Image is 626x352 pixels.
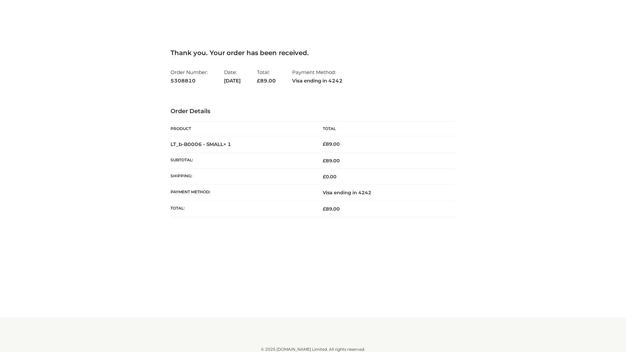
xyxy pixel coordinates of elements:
th: Shipping: [171,169,313,185]
th: Payment method: [171,185,313,201]
span: £ [323,174,326,180]
span: 89.00 [323,158,340,164]
span: £ [323,158,326,164]
strong: 5308810 [171,77,208,85]
span: 89.00 [323,206,340,212]
li: Date: [224,66,241,86]
th: Subtotal: [171,153,313,169]
bdi: 0.00 [323,174,336,180]
strong: [DATE] [224,77,241,85]
th: Total [313,122,455,136]
h3: Thank you. Your order has been received. [171,49,455,57]
h3: Order Details [171,108,455,115]
span: 89.00 [257,78,276,84]
strong: × 1 [223,141,231,147]
span: £ [257,78,260,84]
strong: Visa ending in 4242 [292,77,343,85]
td: Visa ending in 4242 [313,185,455,201]
bdi: 89.00 [323,141,340,147]
span: £ [323,141,326,147]
th: Product [171,122,313,136]
strong: LT_b-B0006 - SMALL [171,141,231,147]
li: Payment Method: [292,66,343,86]
span: £ [323,206,326,212]
th: Total: [171,201,313,217]
li: Order Number: [171,66,208,86]
li: Total: [257,66,276,86]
